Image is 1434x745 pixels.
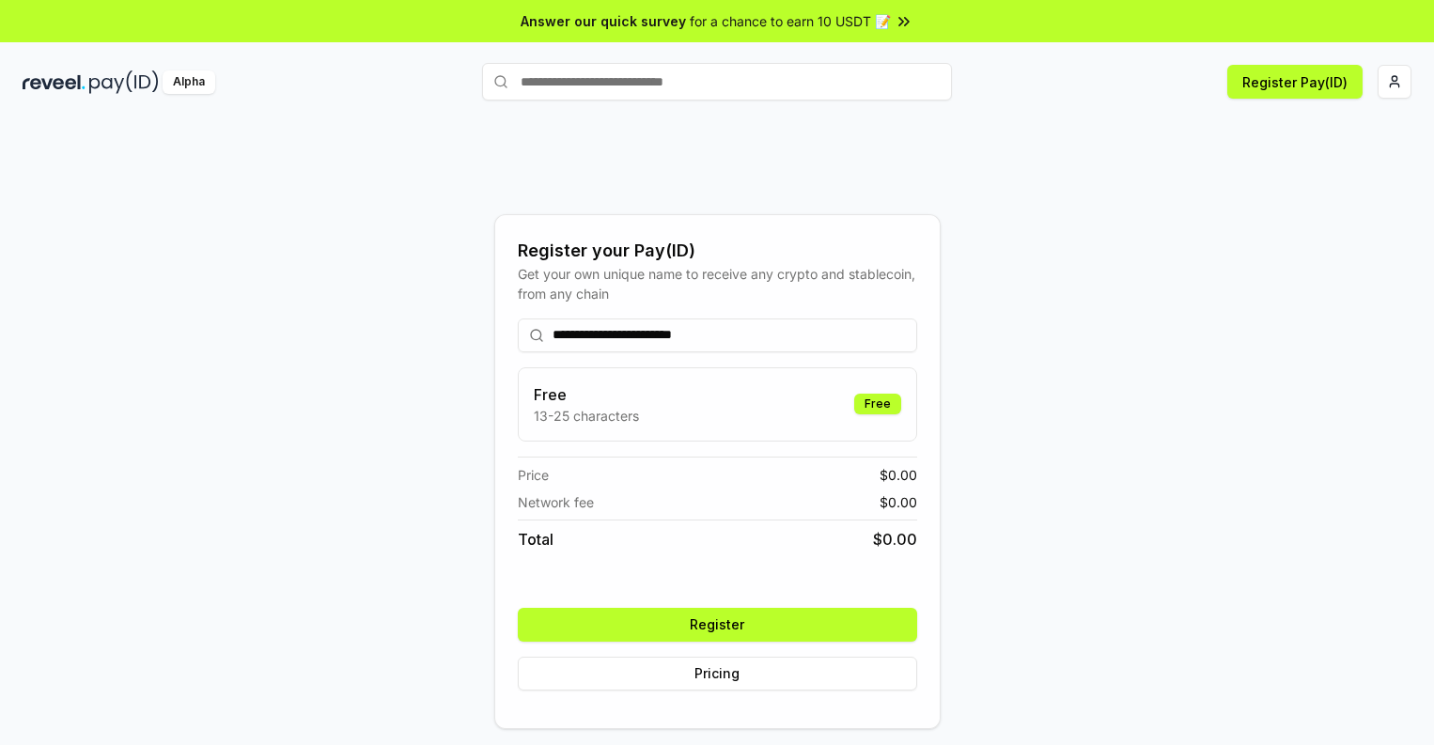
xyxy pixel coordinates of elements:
[518,264,917,303] div: Get your own unique name to receive any crypto and stablecoin, from any chain
[873,528,917,551] span: $ 0.00
[518,528,553,551] span: Total
[518,608,917,642] button: Register
[518,465,549,485] span: Price
[518,238,917,264] div: Register your Pay(ID)
[521,11,686,31] span: Answer our quick survey
[854,394,901,414] div: Free
[89,70,159,94] img: pay_id
[163,70,215,94] div: Alpha
[690,11,891,31] span: for a chance to earn 10 USDT 📝
[518,492,594,512] span: Network fee
[518,657,917,691] button: Pricing
[1227,65,1363,99] button: Register Pay(ID)
[23,70,86,94] img: reveel_dark
[534,406,639,426] p: 13-25 characters
[880,465,917,485] span: $ 0.00
[534,383,639,406] h3: Free
[880,492,917,512] span: $ 0.00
